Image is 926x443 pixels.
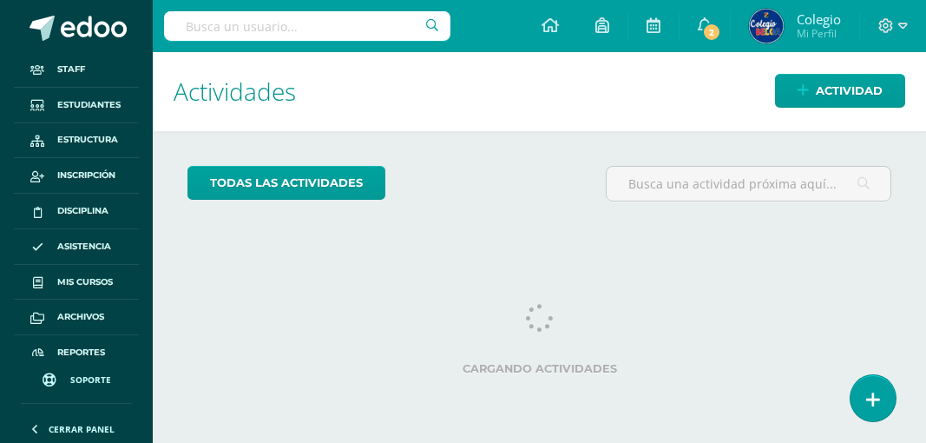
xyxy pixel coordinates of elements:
span: Estudiantes [57,98,121,112]
a: Estudiantes [14,88,139,123]
h1: Actividades [174,52,905,131]
a: Staff [14,52,139,88]
a: Reportes [14,335,139,371]
a: Archivos [14,300,139,335]
a: Asistencia [14,229,139,265]
img: c600e396c05fc968532ff46e374ede2f.png [749,9,784,43]
span: Mi Perfil [797,26,841,41]
span: Disciplina [57,204,108,218]
a: Actividad [775,74,905,108]
span: Estructura [57,133,118,147]
label: Cargando actividades [187,362,891,375]
span: Actividad [816,75,883,107]
span: Archivos [57,310,104,324]
span: Inscripción [57,169,115,182]
a: Soporte [21,356,132,399]
a: Inscripción [14,158,139,194]
input: Busca un usuario... [164,11,450,41]
span: Mis cursos [57,275,113,289]
a: Estructura [14,123,139,159]
span: Staff [57,63,85,76]
span: Soporte [70,374,111,386]
span: Cerrar panel [49,423,115,435]
span: Colegio [797,10,841,28]
a: Disciplina [14,194,139,229]
span: Asistencia [57,240,111,254]
span: 2 [702,23,721,42]
a: Mis cursos [14,265,139,301]
a: todas las Actividades [187,166,385,200]
span: Reportes [57,346,105,360]
input: Busca una actividad próxima aquí... [607,167,890,201]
